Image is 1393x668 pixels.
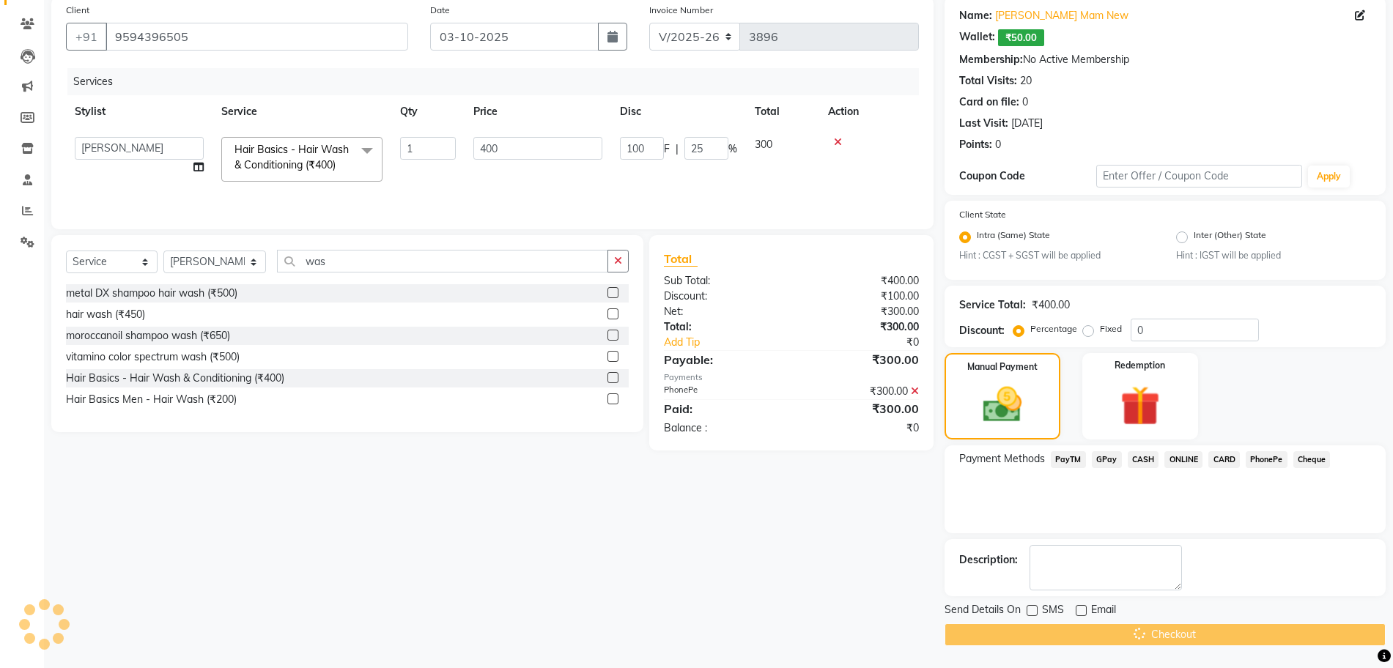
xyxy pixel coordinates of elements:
span: Cheque [1293,451,1331,468]
div: Sub Total: [653,273,791,289]
span: Hair Basics - Hair Wash & Conditioning (₹400) [234,143,349,171]
label: Percentage [1030,322,1077,335]
div: ₹300.00 [791,400,930,417]
div: No Active Membership [959,52,1371,67]
div: Wallet: [959,29,995,46]
label: Manual Payment [967,360,1038,374]
th: Qty [391,95,465,128]
input: Search or Scan [277,250,607,272]
div: PhonePe [653,384,791,399]
div: ₹100.00 [791,289,930,304]
div: Discount: [653,289,791,304]
div: Services [67,68,930,95]
span: PhonePe [1246,451,1287,468]
div: Balance : [653,420,791,436]
label: Invoice Number [649,4,713,17]
div: 20 [1020,73,1032,89]
div: [DATE] [1011,116,1043,131]
div: ₹300.00 [791,319,930,335]
div: Description: [959,552,1018,568]
th: Price [465,95,611,128]
th: Disc [611,95,746,128]
th: Action [819,95,919,128]
div: Last Visit: [959,116,1008,131]
div: Total: [653,319,791,335]
div: Hair Basics - Hair Wash & Conditioning (₹400) [66,371,284,386]
span: PayTM [1051,451,1086,468]
span: SMS [1042,602,1064,620]
span: % [728,141,737,157]
span: Payment Methods [959,451,1045,467]
div: metal DX shampoo hair wash (₹500) [66,286,237,301]
div: Coupon Code [959,168,1096,184]
th: Service [213,95,391,128]
img: _cash.svg [971,382,1033,427]
div: Paid: [653,400,791,417]
small: Hint : IGST will be applied [1176,249,1371,262]
div: ₹400.00 [791,273,930,289]
div: moroccanoil shampoo wash (₹650) [66,328,230,344]
div: vitamino color spectrum wash (₹500) [66,349,240,365]
input: Search by Name/Mobile/Email/Code [106,23,408,51]
div: 0 [995,137,1001,152]
div: ₹300.00 [791,304,930,319]
div: Points: [959,137,992,152]
th: Stylist [66,95,213,128]
label: Redemption [1115,359,1165,372]
span: ONLINE [1164,451,1202,468]
div: 0 [1022,94,1028,110]
a: Add Tip [653,335,815,350]
div: Payments [664,371,919,384]
span: CASH [1128,451,1159,468]
div: Net: [653,304,791,319]
label: Date [430,4,450,17]
label: Client [66,4,89,17]
div: ₹400.00 [1032,297,1070,313]
div: Hair Basics Men - Hair Wash (₹200) [66,392,237,407]
div: Payable: [653,351,791,368]
span: | [676,141,679,157]
small: Hint : CGST + SGST will be applied [959,249,1154,262]
a: [PERSON_NAME] Mam New [995,8,1128,23]
label: Client State [959,208,1006,221]
div: Card on file: [959,94,1019,110]
div: Service Total: [959,297,1026,313]
div: Name: [959,8,992,23]
span: GPay [1092,451,1122,468]
div: Total Visits: [959,73,1017,89]
span: Send Details On [945,602,1021,620]
div: Discount: [959,323,1005,338]
div: ₹0 [791,420,930,436]
div: ₹0 [814,335,930,350]
span: 300 [755,138,772,151]
th: Total [746,95,819,128]
span: Email [1091,602,1116,620]
label: Fixed [1100,322,1122,335]
span: Total [664,251,698,267]
div: hair wash (₹450) [66,307,145,322]
div: Membership: [959,52,1023,67]
span: CARD [1208,451,1240,468]
button: Apply [1308,166,1350,188]
input: Enter Offer / Coupon Code [1096,165,1302,188]
div: ₹300.00 [791,351,930,368]
label: Intra (Same) State [977,229,1050,246]
span: F [664,141,670,157]
span: ₹50.00 [998,29,1044,46]
img: _gift.svg [1108,381,1172,431]
label: Inter (Other) State [1194,229,1266,246]
a: x [336,158,342,171]
div: ₹300.00 [791,384,930,399]
button: +91 [66,23,107,51]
